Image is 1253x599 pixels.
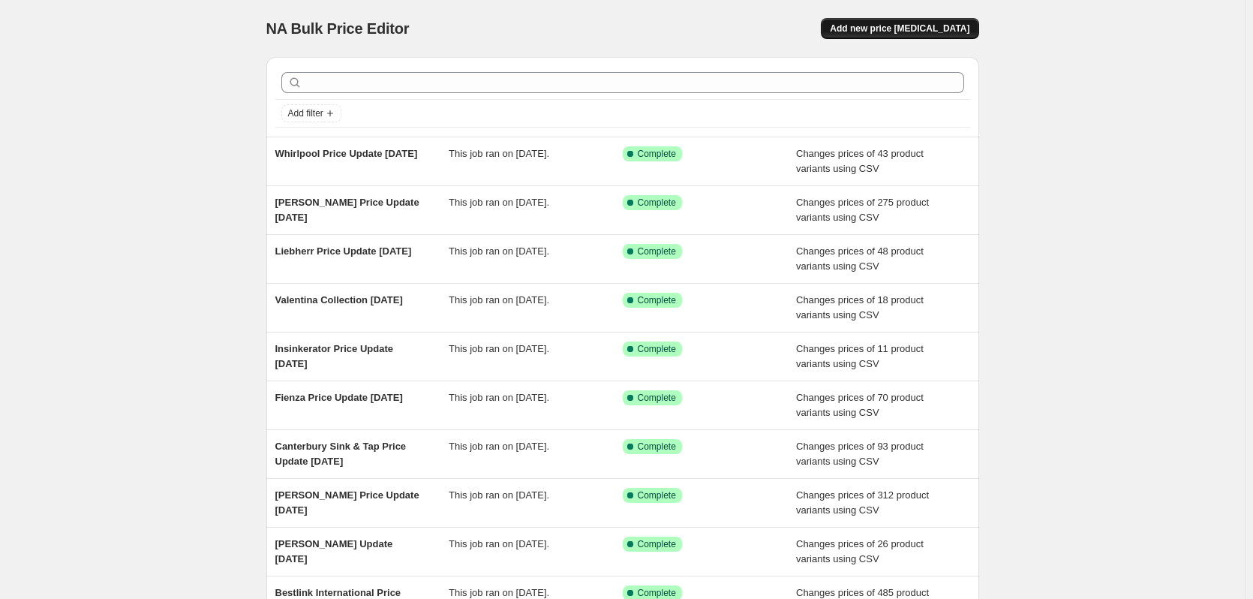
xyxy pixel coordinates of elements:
[288,107,323,119] span: Add filter
[796,343,924,369] span: Changes prices of 11 product variants using CSV
[449,197,549,208] span: This job ran on [DATE].
[449,148,549,159] span: This job ran on [DATE].
[638,538,676,550] span: Complete
[638,343,676,355] span: Complete
[796,148,924,174] span: Changes prices of 43 product variants using CSV
[275,197,419,223] span: [PERSON_NAME] Price Update [DATE]
[821,18,978,39] button: Add new price [MEDICAL_DATA]
[638,294,676,306] span: Complete
[638,148,676,160] span: Complete
[449,343,549,354] span: This job ran on [DATE].
[638,392,676,404] span: Complete
[449,441,549,452] span: This job ran on [DATE].
[796,489,929,516] span: Changes prices of 312 product variants using CSV
[638,489,676,501] span: Complete
[275,294,403,306] span: Valentina Collection [DATE]
[275,538,393,564] span: [PERSON_NAME] Update [DATE]
[281,104,341,122] button: Add filter
[638,245,676,257] span: Complete
[275,245,412,257] span: Liebherr Price Update [DATE]
[275,148,418,159] span: Whirlpool Price Update [DATE]
[449,294,549,306] span: This job ran on [DATE].
[796,441,924,467] span: Changes prices of 93 product variants using CSV
[638,587,676,599] span: Complete
[449,489,549,501] span: This job ran on [DATE].
[275,441,407,467] span: Canterbury Sink & Tap Price Update [DATE]
[449,245,549,257] span: This job ran on [DATE].
[830,23,969,35] span: Add new price [MEDICAL_DATA]
[796,245,924,272] span: Changes prices of 48 product variants using CSV
[449,587,549,598] span: This job ran on [DATE].
[449,392,549,403] span: This job ran on [DATE].
[796,538,924,564] span: Changes prices of 26 product variants using CSV
[275,392,403,403] span: Fienza Price Update [DATE]
[796,392,924,418] span: Changes prices of 70 product variants using CSV
[638,197,676,209] span: Complete
[275,489,419,516] span: [PERSON_NAME] Price Update [DATE]
[266,20,410,37] span: NA Bulk Price Editor
[796,294,924,321] span: Changes prices of 18 product variants using CSV
[796,197,929,223] span: Changes prices of 275 product variants using CSV
[275,343,394,369] span: Insinkerator Price Update [DATE]
[449,538,549,549] span: This job ran on [DATE].
[638,441,676,453] span: Complete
